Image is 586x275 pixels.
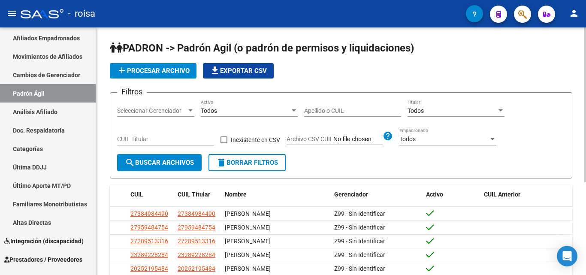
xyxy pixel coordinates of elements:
[201,107,217,114] span: Todos
[557,246,577,266] div: Open Intercom Messenger
[130,191,143,198] span: CUIL
[423,185,480,204] datatable-header-cell: Activo
[117,107,187,115] span: Seleccionar Gerenciador
[174,185,221,204] datatable-header-cell: CUIL Titular
[225,210,271,217] span: [PERSON_NAME]
[125,157,135,168] mat-icon: search
[334,238,385,245] span: Z99 - Sin Identificar
[178,210,215,217] span: 27384984490
[117,154,202,171] button: Buscar Archivos
[221,185,331,204] datatable-header-cell: Nombre
[130,251,168,258] span: 23289228284
[480,185,573,204] datatable-header-cell: CUIL Anterior
[210,67,267,75] span: Exportar CSV
[399,136,416,142] span: Todos
[117,86,147,98] h3: Filtros
[426,191,443,198] span: Activo
[383,131,393,141] mat-icon: help
[130,265,168,272] span: 20252195484
[333,136,383,143] input: Archivo CSV CUIL
[130,238,168,245] span: 27289513316
[334,224,385,231] span: Z99 - Sin Identificar
[130,224,168,231] span: 27959484754
[117,67,190,75] span: Procesar archivo
[484,191,520,198] span: CUIL Anterior
[408,107,424,114] span: Todos
[178,238,215,245] span: 27289513316
[178,265,215,272] span: 20252195484
[334,265,385,272] span: Z99 - Sin Identificar
[4,255,82,264] span: Prestadores / Proveedores
[4,236,84,246] span: Integración (discapacidad)
[7,8,17,18] mat-icon: menu
[130,210,168,217] span: 27384984490
[125,159,194,166] span: Buscar Archivos
[68,4,95,23] span: - roisa
[331,185,423,204] datatable-header-cell: Gerenciador
[225,251,271,258] span: [PERSON_NAME]
[287,136,333,142] span: Archivo CSV CUIL
[110,63,196,79] button: Procesar archivo
[178,251,215,258] span: 23289228284
[117,65,127,76] mat-icon: add
[178,224,215,231] span: 27959484754
[110,42,414,54] span: PADRON -> Padrón Agil (o padrón de permisos y liquidaciones)
[225,191,247,198] span: Nombre
[225,238,271,245] span: [PERSON_NAME]
[334,251,385,258] span: Z99 - Sin Identificar
[208,154,286,171] button: Borrar Filtros
[569,8,579,18] mat-icon: person
[127,185,174,204] datatable-header-cell: CUIL
[225,265,271,272] span: [PERSON_NAME]
[216,157,227,168] mat-icon: delete
[203,63,274,79] button: Exportar CSV
[334,191,368,198] span: Gerenciador
[210,65,220,76] mat-icon: file_download
[178,191,210,198] span: CUIL Titular
[225,224,271,231] span: [PERSON_NAME]
[334,210,385,217] span: Z99 - Sin Identificar
[216,159,278,166] span: Borrar Filtros
[231,135,280,145] span: Inexistente en CSV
